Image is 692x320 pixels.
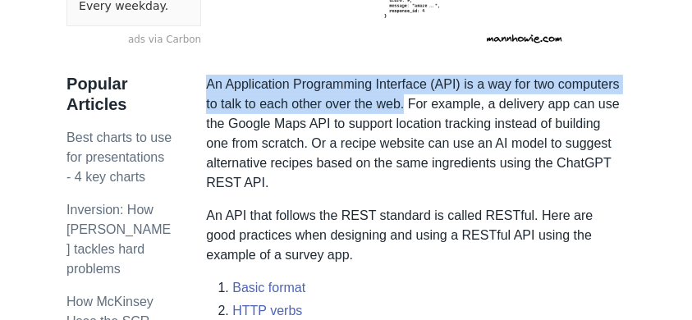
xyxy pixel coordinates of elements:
p: An API that follows the REST standard is called RESTful. Here are good practices when designing a... [206,206,626,265]
a: HTTP verbs [232,304,302,318]
p: An Application Programming Interface (API) is a way for two computers to talk to each other over ... [206,75,626,193]
h3: Popular Articles [66,74,172,115]
a: Best charts to use for presentations - 4 key charts [66,130,172,184]
a: ads via Carbon [66,33,201,48]
a: Inversion: How [PERSON_NAME] tackles hard problems [66,203,171,276]
a: Basic format [232,281,305,295]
